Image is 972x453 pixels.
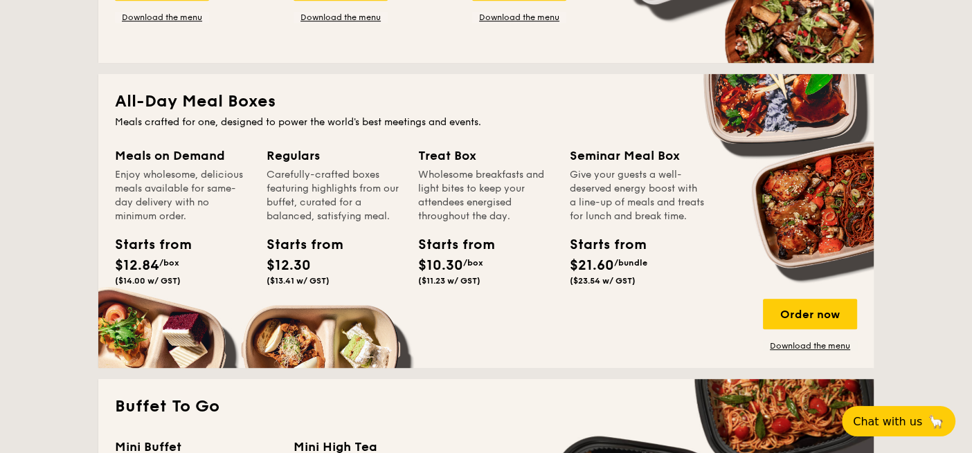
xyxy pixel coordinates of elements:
[115,12,209,23] a: Download the menu
[115,168,250,223] div: Enjoy wholesome, delicious meals available for same-day delivery with no minimum order.
[853,415,922,428] span: Chat with us
[115,91,857,113] h2: All-Day Meal Boxes
[115,115,857,129] div: Meals crafted for one, designed to power the world's best meetings and events.
[763,299,857,329] div: Order now
[159,258,179,268] span: /box
[115,257,159,274] span: $12.84
[928,414,944,429] span: 🦙
[570,168,705,223] div: Give your guests a well-deserved energy boost with a line-up of meals and treats for lunch and br...
[763,340,857,351] a: Download the menu
[418,146,553,165] div: Treat Box
[418,168,553,223] div: Wholesome breakfasts and light bites to keep your attendees energised throughout the day.
[115,234,177,255] div: Starts from
[463,258,483,268] span: /box
[115,146,250,165] div: Meals on Demand
[570,257,614,274] span: $21.60
[418,257,463,274] span: $10.30
[267,168,402,223] div: Carefully-crafted boxes featuring highlights from our buffet, curated for a balanced, satisfying ...
[267,146,402,165] div: Regulars
[267,257,311,274] span: $12.30
[472,12,566,23] a: Download the menu
[418,276,480,286] span: ($11.23 w/ GST)
[614,258,647,268] span: /bundle
[267,234,329,255] div: Starts from
[115,396,857,418] h2: Buffet To Go
[842,406,955,436] button: Chat with us🦙
[570,146,705,165] div: Seminar Meal Box
[294,12,388,23] a: Download the menu
[115,276,181,286] span: ($14.00 w/ GST)
[418,234,480,255] div: Starts from
[570,234,632,255] div: Starts from
[570,276,636,286] span: ($23.54 w/ GST)
[267,276,330,286] span: ($13.41 w/ GST)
